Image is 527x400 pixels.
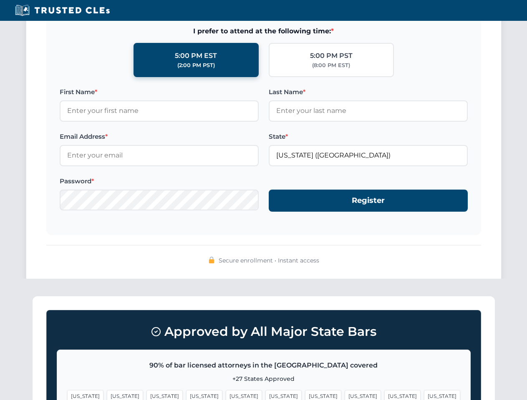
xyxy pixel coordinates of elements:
[310,50,353,61] div: 5:00 PM PST
[219,256,319,265] span: Secure enrollment • Instant access
[208,257,215,263] img: 🔒
[60,26,468,37] span: I prefer to attend at the following time:
[60,145,259,166] input: Enter your email
[269,190,468,212] button: Register
[177,61,215,70] div: (2:00 PM PST)
[269,132,468,142] label: State
[269,145,468,166] input: Florida (FL)
[60,100,259,121] input: Enter your first name
[67,360,460,371] p: 90% of bar licensed attorneys in the [GEOGRAPHIC_DATA] covered
[60,132,259,142] label: Email Address
[13,4,112,17] img: Trusted CLEs
[60,87,259,97] label: First Name
[269,87,468,97] label: Last Name
[60,176,259,186] label: Password
[312,61,350,70] div: (8:00 PM EST)
[269,100,468,121] input: Enter your last name
[175,50,217,61] div: 5:00 PM EST
[57,320,471,343] h3: Approved by All Major State Bars
[67,374,460,383] p: +27 States Approved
